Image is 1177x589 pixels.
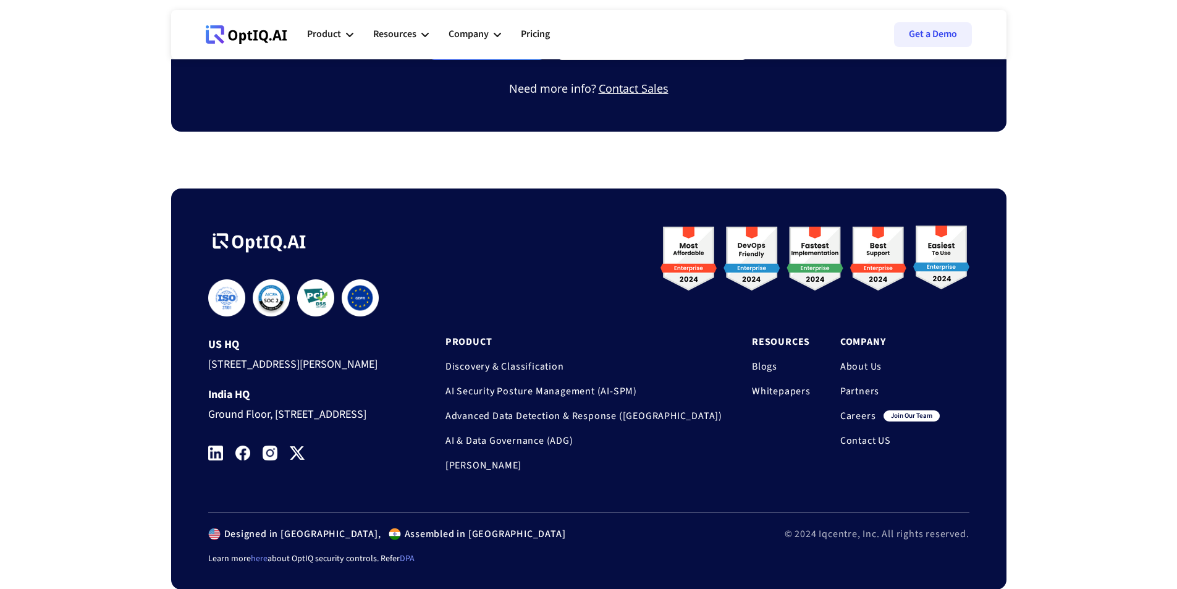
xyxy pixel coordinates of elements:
[208,351,399,374] div: [STREET_ADDRESS][PERSON_NAME]
[509,82,599,95] div: Need more info?
[840,360,940,373] a: About Us
[840,434,940,447] a: Contact US
[373,26,416,43] div: Resources
[521,16,550,53] a: Pricing
[206,16,287,53] a: Webflow Homepage
[445,360,722,373] a: Discovery & Classification
[752,385,811,397] a: Whitepapers
[449,16,501,53] div: Company
[752,360,811,373] a: Blogs
[208,389,399,401] div: India HQ
[208,339,399,351] div: US HQ
[445,336,722,348] a: Product
[599,82,669,95] a: Contact Sales
[884,410,940,422] div: join our team
[208,401,399,424] div: Ground Floor, [STREET_ADDRESS]
[840,336,940,348] a: Company
[894,22,972,47] a: Get a Demo
[449,26,489,43] div: Company
[401,528,566,540] div: Assembled in [GEOGRAPHIC_DATA]
[400,553,415,565] a: DPA
[840,385,940,397] a: Partners
[445,410,722,422] a: Advanced Data Detection & Response ([GEOGRAPHIC_DATA])
[445,385,722,397] a: AI Security Posture Management (AI-SPM)
[221,528,381,540] div: Designed in [GEOGRAPHIC_DATA],
[752,336,811,348] a: Resources
[840,410,876,422] a: Careers
[445,434,722,447] a: AI & Data Governance (ADG)
[445,459,722,472] a: [PERSON_NAME]
[307,26,341,43] div: Product
[307,16,353,53] div: Product
[373,16,429,53] div: Resources
[785,528,969,540] div: © 2024 Iqcentre, Inc. All rights reserved.
[208,553,969,565] div: Learn more about OptIQ security controls. Refer
[251,553,268,565] a: here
